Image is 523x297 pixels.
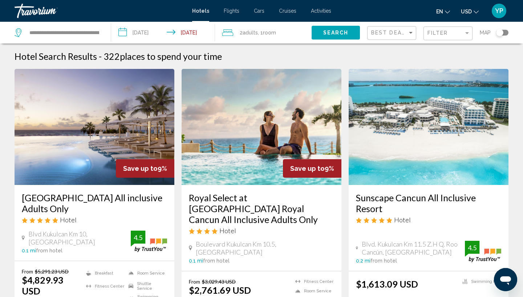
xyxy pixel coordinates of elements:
[243,30,258,36] span: Adults
[465,241,501,262] img: trustyou-badge.svg
[28,230,131,246] span: Blvd Kukulcan Km 10, [GEOGRAPHIC_DATA]
[292,279,334,285] li: Fitness Center
[356,258,370,264] span: 0.2 mi
[125,268,167,278] li: Room Service
[349,69,508,185] img: Hotel image
[279,8,296,14] a: Cruises
[258,28,276,38] span: , 1
[370,258,397,264] span: from hotel
[35,268,69,275] del: $5,291.23 USD
[362,240,465,256] span: Blvd. Kukulcan Km 11.5 Z.H Q. Roo Cancún, [GEOGRAPHIC_DATA]
[36,248,62,253] span: from hotel
[111,22,215,44] button: Check-in date: Sep 30, 2025 Check-out date: Oct 7, 2025
[461,9,472,15] span: USD
[254,8,264,14] a: Cars
[494,268,517,291] iframe: Botón para iniciar la ventana de mensajería
[461,6,479,17] button: Change currency
[189,285,251,296] ins: $2,761.69 USD
[196,240,334,256] span: Boulevard Kukulcan Km 10.5, [GEOGRAPHIC_DATA]
[192,8,209,14] a: Hotels
[182,69,341,185] img: Hotel image
[371,30,409,36] span: Best Deals
[215,22,312,44] button: Travelers: 2 adults, 0 children
[120,51,222,62] span: places to spend your time
[189,279,200,285] span: From
[125,281,167,291] li: Shuttle Service
[202,279,236,285] del: $3,029.43 USD
[495,7,503,15] span: YP
[189,192,334,225] a: Royal Select at [GEOGRAPHIC_DATA] Royal Cancun All Inclusive Adults Only
[15,51,97,62] h1: Hotel Search Results
[82,281,125,291] li: Fitness Center
[219,227,236,235] span: Hotel
[423,26,473,41] button: Filter
[22,192,167,214] a: [GEOGRAPHIC_DATA] All inclusive Adults Only
[224,8,239,14] a: Flights
[356,216,501,224] div: 5 star Hotel
[459,279,501,285] li: Swimming Pool
[99,51,102,62] span: -
[123,165,158,172] span: Save up to
[104,51,222,62] h2: 322
[323,30,349,36] span: Search
[15,4,185,18] a: Travorium
[356,192,501,214] a: Sunscape Cancun All Inclusive Resort
[491,29,508,36] button: Toggle map
[263,30,276,36] span: Room
[490,3,508,18] button: User Menu
[22,268,33,275] span: From
[356,279,418,289] ins: $1,613.09 USD
[311,8,331,14] a: Activities
[131,231,167,252] img: trustyou-badge.svg
[394,216,411,224] span: Hotel
[189,258,203,264] span: 0.1 mi
[283,159,341,178] div: 9%
[131,233,145,242] div: 4.5
[292,288,334,294] li: Room Service
[82,268,125,278] li: Breakfast
[240,28,258,38] span: 2
[189,227,334,235] div: 4 star Hotel
[22,275,64,296] ins: $4,829.93 USD
[60,216,77,224] span: Hotel
[290,165,325,172] span: Save up to
[480,28,491,38] span: Map
[371,30,414,36] mat-select: Sort by
[427,30,448,36] span: Filter
[436,6,450,17] button: Change language
[465,243,479,252] div: 4.5
[22,216,167,224] div: 5 star Hotel
[15,69,174,185] img: Hotel image
[22,248,36,253] span: 0.1 mi
[436,9,443,15] span: en
[203,258,230,264] span: from hotel
[116,159,174,178] div: 9%
[312,26,360,39] button: Search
